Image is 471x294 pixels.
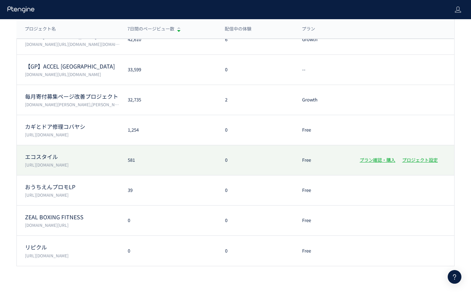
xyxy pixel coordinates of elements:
div: 0 [217,127,294,133]
p: エコスタイル [25,153,120,161]
p: https://www.style-eco.com/takuhai-kaitori/ [25,162,120,168]
span: プロジェクト名 [25,26,56,32]
a: プラン確認・購入 [360,157,395,163]
div: Free [294,157,351,163]
div: 39 [120,187,217,194]
div: 6 [217,36,294,43]
div: 0 [217,217,294,224]
div: -- [294,66,351,73]
div: Free [294,217,351,224]
div: Growth [294,97,351,103]
div: Free [294,127,351,133]
div: 32,735 [120,97,217,103]
span: 配信中の体験 [225,26,251,32]
div: 33,599 [120,66,217,73]
span: プラン [302,26,315,32]
div: 0 [217,187,294,194]
p: https://kagidoakobayashi.com/lp/ [25,132,120,137]
div: Growth [294,36,351,43]
p: accel-japan.com/,secure-link.jp/ [25,71,120,77]
div: 0 [217,248,294,254]
div: 0 [120,217,217,224]
div: 2 [217,97,294,103]
p: zeal-b.com/lp/ [25,222,120,228]
p: https://i.ouchien.jp/ [25,192,120,198]
p: https://ripicle.carecle.com/ [25,253,120,258]
p: 【GP】ACCEL JAPAN [25,62,120,70]
p: accel-japan.com/,secure-link.jp/,trendfocus-media.com [25,41,120,47]
p: カギとドア修理コバヤシ [25,123,120,131]
p: 毎月寄付募集ページ改善プロジェクト [25,93,120,100]
div: 0 [217,157,294,163]
span: 7日間のページビュー数 [127,26,174,32]
div: 42,610 [120,36,217,43]
div: 1,254 [120,127,217,133]
a: プロジェクト設定 [402,157,438,163]
div: 0 [217,66,294,73]
div: Free [294,187,351,194]
p: リピクル [25,243,120,251]
div: Free [294,248,351,254]
p: おうちえんプロモLP [25,183,120,191]
p: www.cira-foundation.or.jp,cira-foundation.my.salesforce-sites.com/ [25,101,120,107]
div: 581 [120,157,217,163]
p: ZEAL BOXING FITNESS [25,213,120,221]
div: 0 [120,248,217,254]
